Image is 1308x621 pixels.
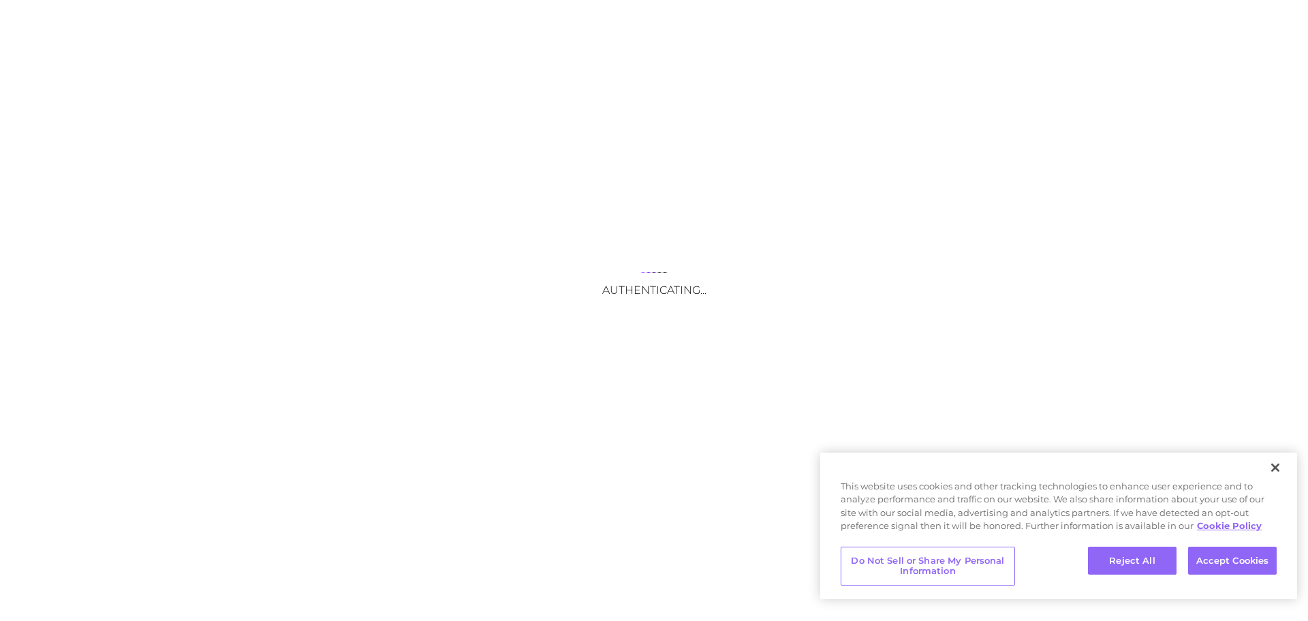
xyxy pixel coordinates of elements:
button: Close [1260,453,1290,483]
button: Reject All [1088,547,1177,575]
div: Privacy [820,453,1297,599]
div: Cookie banner [820,453,1297,599]
button: Do Not Sell or Share My Personal Information, Opens the preference center dialog [841,547,1015,586]
h3: Authenticating... [518,284,790,297]
a: More information about your privacy, opens in a new tab [1197,520,1262,531]
div: This website uses cookies and other tracking technologies to enhance user experience and to analy... [820,480,1297,540]
button: Accept Cookies [1188,547,1277,575]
